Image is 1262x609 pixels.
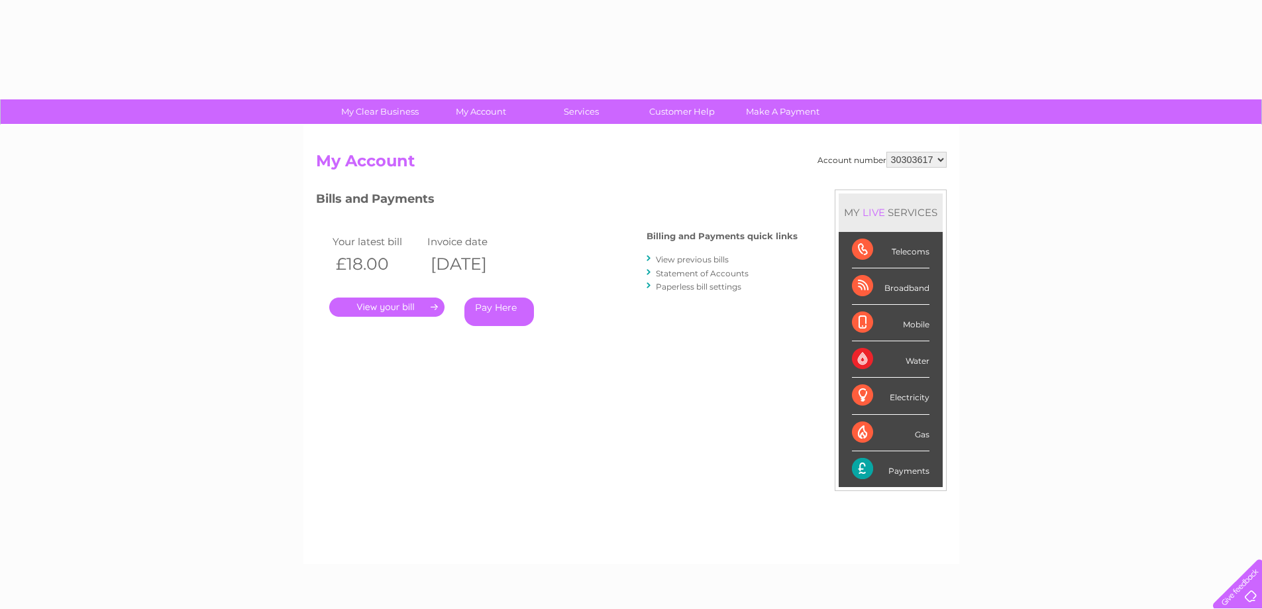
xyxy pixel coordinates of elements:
div: Telecoms [852,232,929,268]
div: Water [852,341,929,378]
div: Gas [852,415,929,451]
div: LIVE [860,206,888,219]
a: Make A Payment [728,99,837,124]
h2: My Account [316,152,947,177]
a: Pay Here [464,298,534,326]
h4: Billing and Payments quick links [647,231,798,241]
h3: Bills and Payments [316,190,798,213]
a: My Clear Business [325,99,435,124]
a: Paperless bill settings [656,282,741,292]
a: View previous bills [656,254,729,264]
td: Your latest bill [329,233,425,250]
a: Customer Help [627,99,737,124]
div: Broadband [852,268,929,305]
th: [DATE] [424,250,519,278]
td: Invoice date [424,233,519,250]
a: Statement of Accounts [656,268,749,278]
div: Payments [852,451,929,487]
div: Account number [817,152,947,168]
a: . [329,298,445,317]
div: MY SERVICES [839,194,943,231]
div: Mobile [852,305,929,341]
div: Electricity [852,378,929,414]
a: Services [527,99,636,124]
a: My Account [426,99,535,124]
th: £18.00 [329,250,425,278]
